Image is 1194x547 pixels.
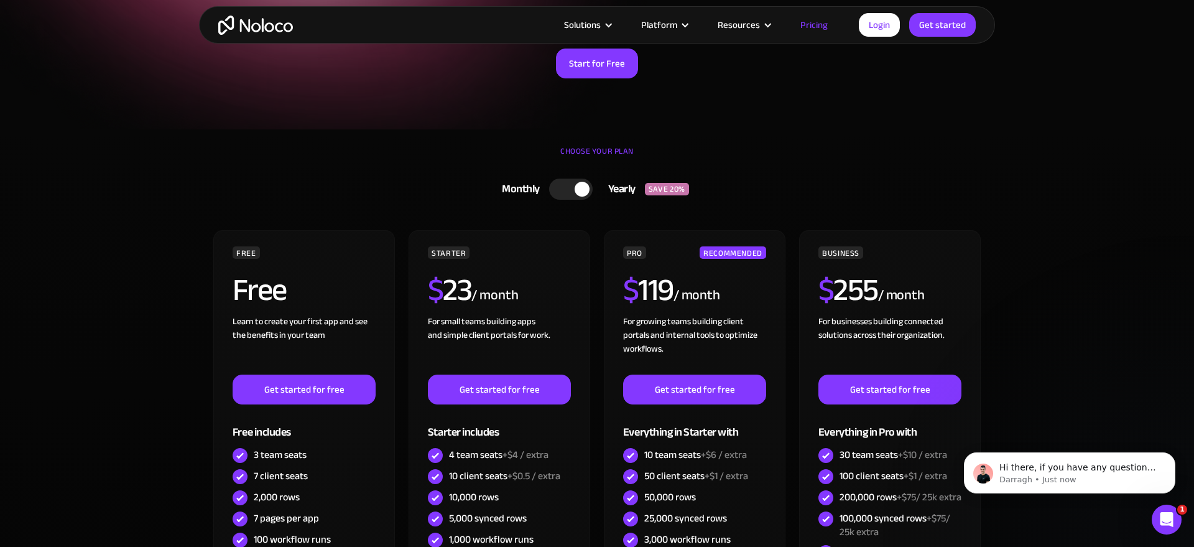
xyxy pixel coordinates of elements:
[449,533,534,546] div: 1,000 workflow runs
[428,261,443,319] span: $
[254,490,300,504] div: 2,000 rows
[218,16,293,35] a: home
[486,180,549,199] div: Monthly
[840,509,950,541] span: +$75/ 25k extra
[428,246,470,259] div: STARTER
[233,404,376,445] div: Free includes
[702,17,785,33] div: Resources
[449,512,527,525] div: 5,000 synced rows
[641,17,677,33] div: Platform
[593,180,645,199] div: Yearly
[700,246,766,259] div: RECOMMENDED
[548,17,626,33] div: Solutions
[428,375,571,404] a: Get started for free
[673,286,720,306] div: / month
[449,490,499,504] div: 10,000 rows
[904,467,947,485] span: +$1 / extra
[818,246,863,259] div: BUSINESS
[840,490,961,504] div: 200,000 rows
[1152,505,1182,535] iframe: Intercom live chat
[644,533,731,546] div: 3,000 workflow runs
[623,375,766,404] a: Get started for free
[840,512,961,539] div: 100,000 synced rows
[840,469,947,483] div: 100 client seats
[428,404,571,445] div: Starter includes
[233,375,376,404] a: Get started for free
[623,404,766,445] div: Everything in Starter with
[623,315,766,375] div: For growing teams building client portals and internal tools to optimize workflows.
[859,13,900,37] a: Login
[644,512,727,525] div: 25,000 synced rows
[502,446,548,464] span: +$4 / extra
[645,183,689,195] div: SAVE 20%
[701,446,747,464] span: +$6 / extra
[254,448,307,462] div: 3 team seats
[705,467,748,485] span: +$1 / extra
[449,448,548,462] div: 4 team seats
[898,446,947,464] span: +$10 / extra
[428,315,571,375] div: For small teams building apps and simple client portals for work. ‍
[556,49,638,78] a: Start for Free
[233,315,376,375] div: Learn to create your first app and see the benefits in your team ‍
[1177,505,1187,515] span: 1
[818,315,961,375] div: For businesses building connected solutions across their organization. ‍
[507,467,560,485] span: +$0.5 / extra
[644,469,748,483] div: 50 client seats
[818,375,961,404] a: Get started for free
[254,512,319,525] div: 7 pages per app
[644,490,696,504] div: 50,000 rows
[644,448,747,462] div: 10 team seats
[626,17,702,33] div: Platform
[254,469,308,483] div: 7 client seats
[718,17,760,33] div: Resources
[909,13,976,37] a: Get started
[818,404,961,445] div: Everything in Pro with
[878,286,925,306] div: / month
[818,274,878,306] h2: 255
[233,246,260,259] div: FREE
[564,17,601,33] div: Solutions
[785,17,843,33] a: Pricing
[623,246,646,259] div: PRO
[840,448,947,462] div: 30 team seats
[897,488,961,507] span: +$75/ 25k extra
[471,286,518,306] div: / month
[623,274,673,306] h2: 119
[233,274,287,306] h2: Free
[254,533,331,546] div: 100 workflow runs
[945,426,1194,513] iframe: Intercom notifications message
[818,261,834,319] span: $
[449,469,560,483] div: 10 client seats
[623,261,639,319] span: $
[428,274,472,306] h2: 23
[211,142,983,173] div: CHOOSE YOUR PLAN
